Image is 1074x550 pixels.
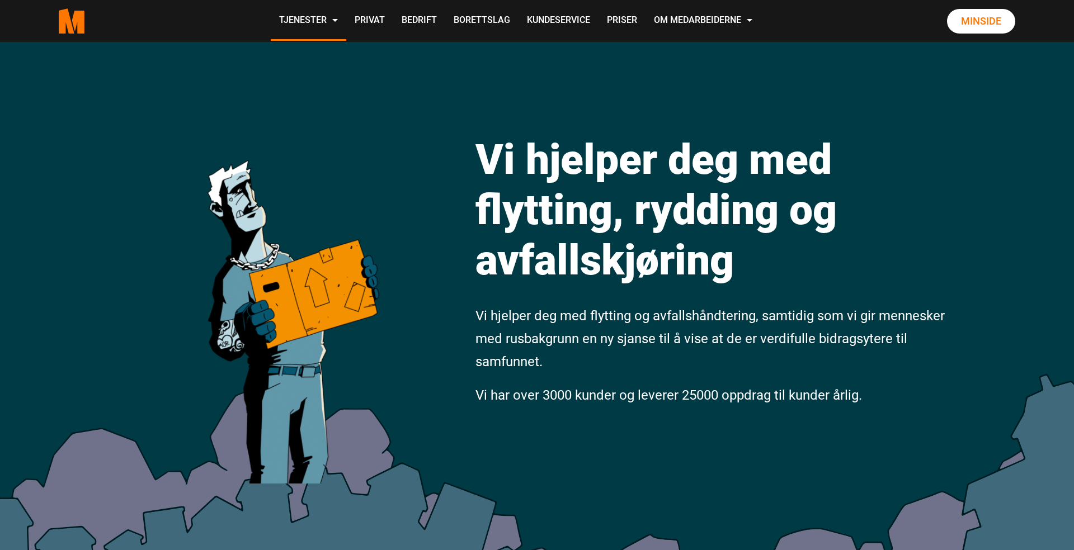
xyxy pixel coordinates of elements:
[445,1,519,41] a: Borettslag
[475,387,862,403] span: Vi har over 3000 kunder og leverer 25000 oppdrag til kunder årlig.
[271,1,346,41] a: Tjenester
[475,134,948,285] h1: Vi hjelper deg med flytting, rydding og avfallskjøring
[346,1,393,41] a: Privat
[947,9,1015,34] a: Minside
[646,1,761,41] a: Om Medarbeiderne
[393,1,445,41] a: Bedrift
[475,308,945,369] span: Vi hjelper deg med flytting og avfallshåndtering, samtidig som vi gir mennesker med rusbakgrunn e...
[599,1,646,41] a: Priser
[519,1,599,41] a: Kundeservice
[196,109,389,483] img: medarbeiderne man icon optimized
